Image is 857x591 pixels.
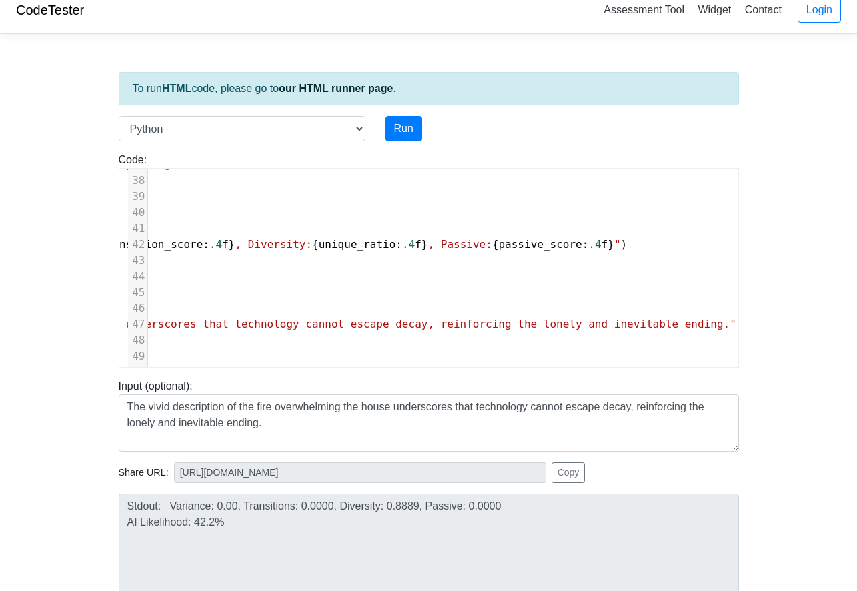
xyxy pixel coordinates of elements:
[128,269,147,285] div: 44
[279,83,393,94] a: our HTML runner page
[128,205,147,221] div: 40
[428,238,492,251] span: , Passive:
[128,300,147,316] div: 46
[128,332,147,348] div: 48
[128,189,147,205] div: 39
[162,83,191,94] strong: HTML
[128,253,147,269] div: 43
[498,238,582,251] span: passive_score
[222,238,229,251] span: f
[552,462,586,483] button: Copy
[119,72,739,105] div: To run code, please go to .
[128,173,147,189] div: 38
[119,466,169,480] span: Share URL:
[128,316,147,332] div: 47
[385,116,422,141] button: Run
[128,348,147,364] div: 49
[128,237,147,253] div: 42
[602,238,608,251] span: f
[109,378,749,452] div: Input (optional):
[235,238,312,251] span: , Diversity:
[209,238,222,251] span: .4
[319,238,396,251] span: unique_ratio
[588,238,601,251] span: .4
[614,238,621,251] span: "
[174,462,546,483] input: No share available yet
[415,238,421,251] span: f
[100,238,203,251] span: transition_score
[109,152,749,368] div: Code:
[128,221,147,237] div: 41
[402,238,415,251] span: .4
[128,285,147,300] div: 45
[16,3,84,17] a: CodeTester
